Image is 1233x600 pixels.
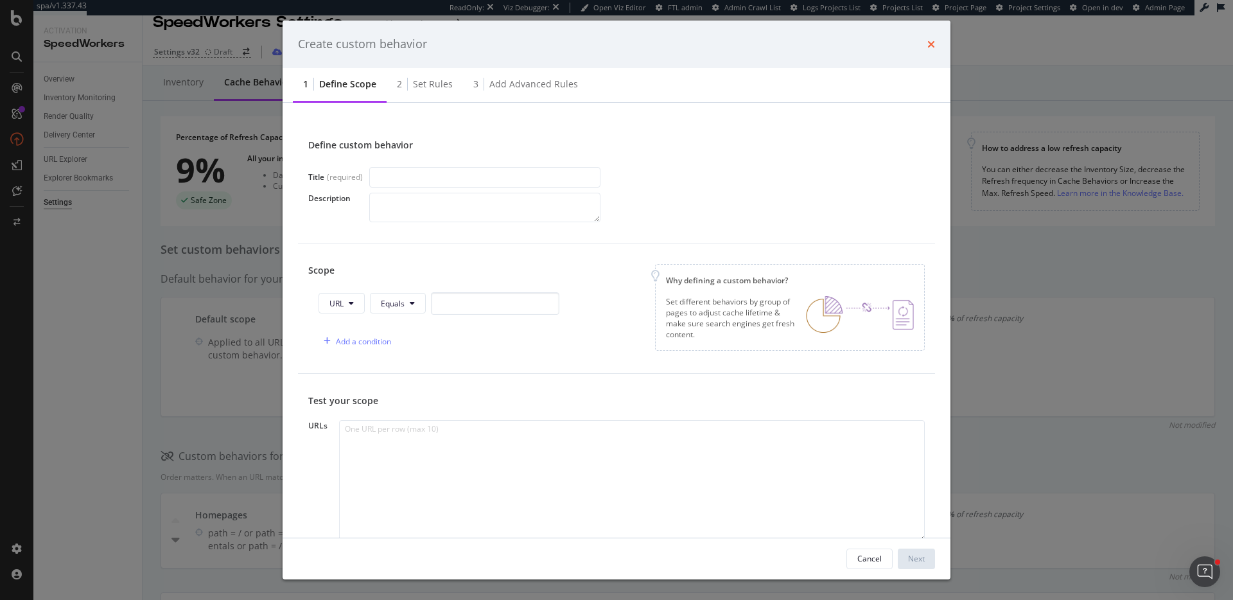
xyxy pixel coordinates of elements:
[908,553,925,564] div: Next
[319,293,365,313] button: URL
[298,36,427,53] div: Create custom behavior
[329,298,344,309] span: URL
[283,21,950,579] div: modal
[370,293,426,313] button: Equals
[319,78,376,91] div: Define scope
[308,420,339,431] div: URLs
[898,549,935,569] button: Next
[308,172,324,182] div: Title
[806,296,914,333] img: DEDJSpvk.png
[336,336,391,347] div: Add a condition
[927,36,935,53] div: times
[1189,556,1220,587] iframe: Intercom live chat
[397,78,402,91] div: 2
[473,78,478,91] div: 3
[381,298,405,309] span: Equals
[308,139,925,152] div: Define custom behavior
[319,331,391,351] button: Add a condition
[846,549,893,569] button: Cancel
[666,296,796,340] div: Set different behaviors by group of pages to adjust cache lifetime & make sure search engines get...
[327,172,363,182] div: (required)
[308,394,925,407] div: Test your scope
[308,264,559,277] div: Scope
[413,78,453,91] div: Set rules
[303,78,308,91] div: 1
[489,78,578,91] div: Add advanced rules
[857,553,882,564] div: Cancel
[666,275,914,286] div: Why defining a custom behavior?
[308,193,369,204] div: Description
